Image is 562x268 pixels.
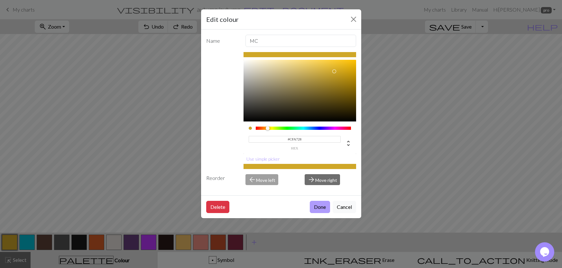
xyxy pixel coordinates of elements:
[206,201,229,213] button: Delete
[202,35,242,47] label: Name
[535,242,556,262] iframe: chat widget
[202,174,242,185] div: Reorder
[305,174,340,185] button: Move right
[348,14,359,24] button: Close
[244,154,283,164] button: Use simple picker
[249,147,341,150] label: hex
[206,14,239,24] h5: Edit colour
[308,175,315,184] span: arrow_forward
[333,201,356,213] button: Cancel
[310,201,330,213] button: Done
